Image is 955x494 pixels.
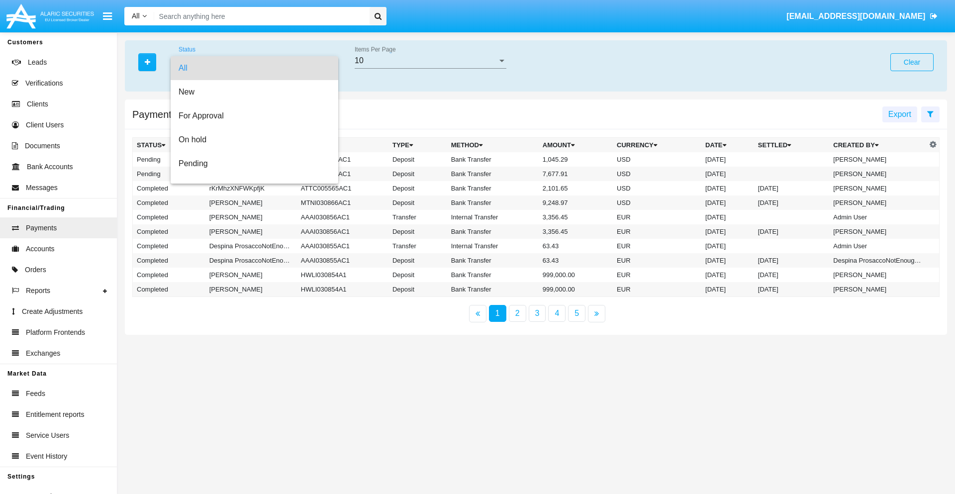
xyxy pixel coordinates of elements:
span: On hold [179,128,330,152]
span: Pending [179,152,330,176]
span: For Approval [179,104,330,128]
span: Rejected [179,176,330,199]
span: New [179,80,330,104]
span: All [179,56,330,80]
